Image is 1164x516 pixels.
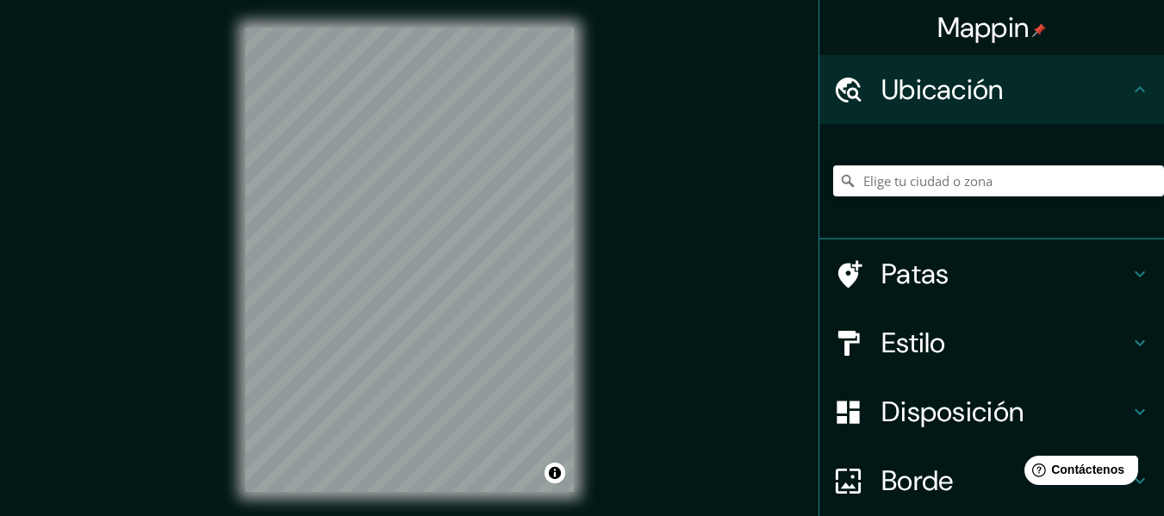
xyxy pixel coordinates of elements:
div: Borde [819,446,1164,515]
div: Disposición [819,377,1164,446]
input: Elige tu ciudad o zona [833,165,1164,196]
font: Patas [881,256,949,292]
iframe: Lanzador de widgets de ayuda [1011,449,1145,497]
font: Mappin [937,9,1030,46]
font: Estilo [881,325,946,361]
button: Activar o desactivar atribución [545,463,565,483]
div: Estilo [819,308,1164,377]
font: Borde [881,463,954,499]
div: Ubicación [819,55,1164,124]
div: Patas [819,239,1164,308]
img: pin-icon.png [1032,23,1046,37]
font: Disposición [881,394,1024,430]
canvas: Mapa [246,28,574,492]
font: Ubicación [881,71,1004,108]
